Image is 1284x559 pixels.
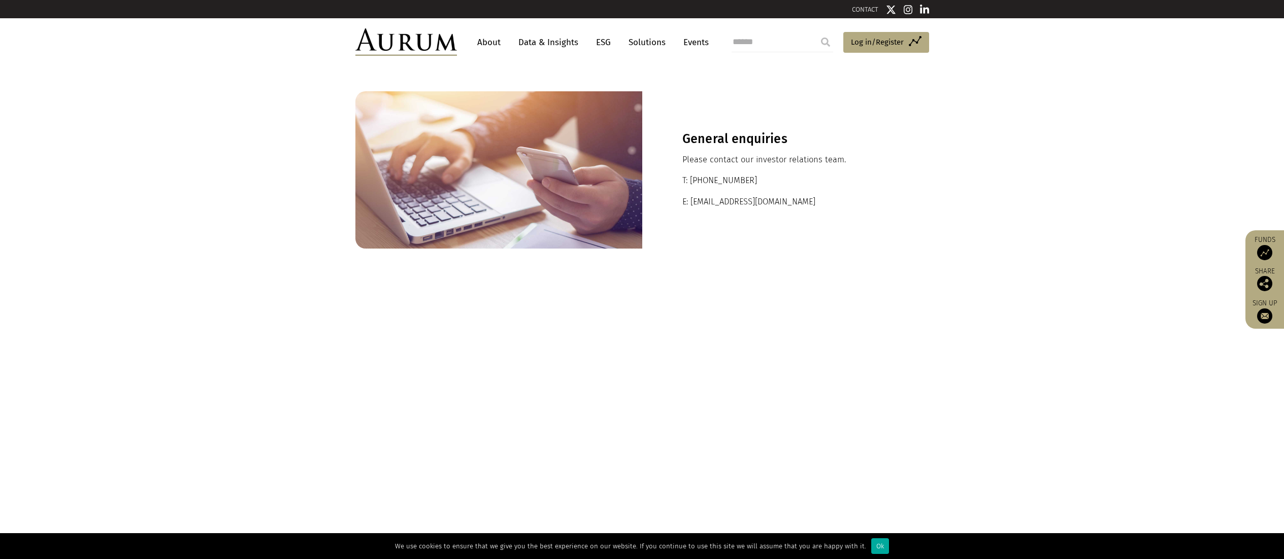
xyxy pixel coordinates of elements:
[1250,235,1279,260] a: Funds
[815,32,836,52] input: Submit
[513,33,583,52] a: Data & Insights
[682,195,889,208] p: E: [EMAIL_ADDRESS][DOMAIN_NAME]
[678,33,709,52] a: Events
[886,5,896,15] img: Twitter icon
[1257,276,1272,291] img: Share this post
[1250,299,1279,324] a: Sign up
[904,5,913,15] img: Instagram icon
[682,131,889,147] h3: General enquiries
[623,33,671,52] a: Solutions
[1250,268,1279,291] div: Share
[472,33,506,52] a: About
[920,5,929,15] img: Linkedin icon
[851,36,904,48] span: Log in/Register
[871,538,889,554] div: Ok
[843,32,929,53] a: Log in/Register
[1257,245,1272,260] img: Access Funds
[1257,308,1272,324] img: Sign up to our newsletter
[682,174,889,187] p: T: [PHONE_NUMBER]
[355,28,457,56] img: Aurum
[852,6,878,13] a: CONTACT
[682,153,889,166] p: Please contact our investor relations team.
[591,33,616,52] a: ESG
